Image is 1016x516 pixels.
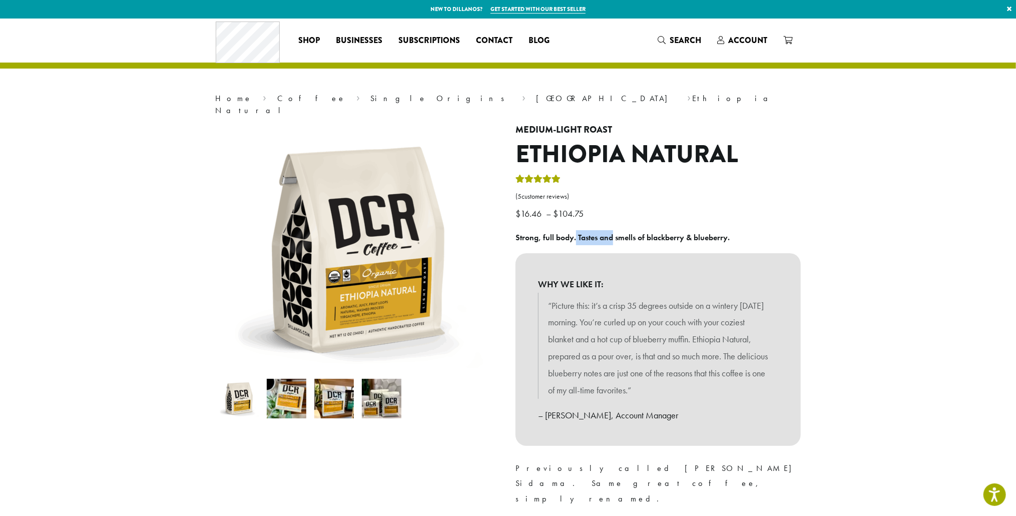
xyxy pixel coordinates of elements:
h1: Ethiopia Natural [516,140,801,169]
h4: Medium-Light Roast [516,125,801,136]
div: Rated 5.00 out of 5 [516,173,561,188]
span: Businesses [336,35,383,47]
a: (5customer reviews) [516,192,801,202]
span: Blog [529,35,550,47]
a: Coffee [277,93,346,104]
b: Strong, full body. Tastes and smells of blackberry & blueberry. [516,232,730,243]
img: Ethiopia Natural - Image 2 [267,379,306,418]
span: 5 [518,192,522,201]
span: Shop [299,35,320,47]
span: Subscriptions [399,35,460,47]
span: Account [728,35,767,46]
span: Search [670,35,701,46]
a: Home [215,93,252,104]
p: – [PERSON_NAME], Account Manager [538,407,778,424]
img: Ethiopia Natural [219,379,259,418]
nav: Breadcrumb [215,93,801,117]
span: › [522,89,526,105]
span: – [546,208,551,219]
span: › [688,89,691,105]
img: Ethiopia Natural - Image 4 [362,379,401,418]
a: Get started with our best seller [490,5,586,14]
b: WHY WE LIKE IT: [538,276,778,293]
span: $ [516,208,521,219]
img: Ethiopia Natural - Image 3 [314,379,354,418]
span: Contact [476,35,513,47]
bdi: 104.75 [553,208,586,219]
bdi: 16.46 [516,208,544,219]
a: [GEOGRAPHIC_DATA] [536,93,677,104]
a: Shop [291,33,328,49]
a: Single Origins [371,93,512,104]
span: › [263,89,266,105]
a: Search [650,32,709,49]
p: Previously called [PERSON_NAME] Sidama. Same great coffee, simply renamed. [516,461,801,506]
span: $ [553,208,558,219]
span: › [356,89,360,105]
p: “Picture this: it’s a crisp 35 degrees outside on a wintery [DATE] morning. You’re curled up on y... [548,297,768,399]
